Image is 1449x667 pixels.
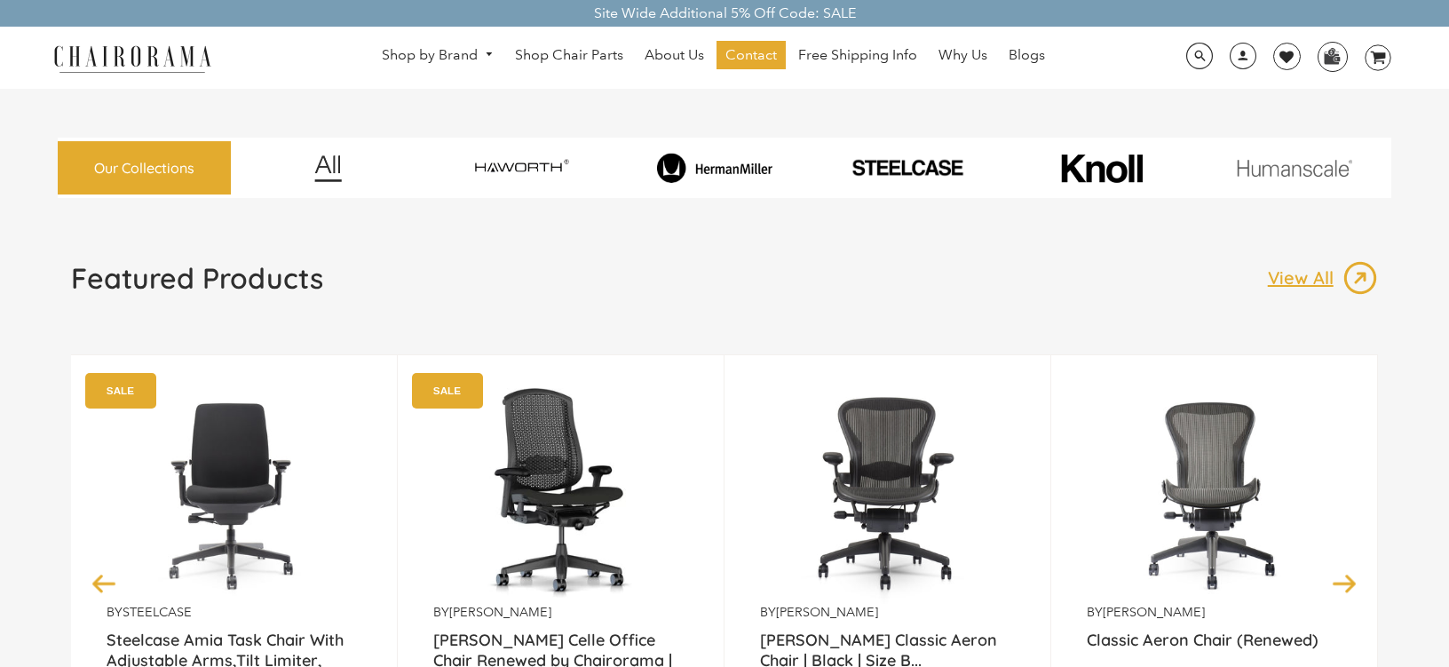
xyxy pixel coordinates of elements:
p: by [760,604,1015,621]
span: Contact [725,46,777,65]
img: image_7_14f0750b-d084-457f-979a-a1ab9f6582c4.png [428,147,614,188]
img: WhatsApp_Image_2024-07-12_at_16.23.01.webp [1318,43,1346,69]
a: [PERSON_NAME] [1103,604,1205,620]
a: [PERSON_NAME] [776,604,878,620]
span: Why Us [938,46,987,65]
img: Herman Miller Celle Office Chair Renewed by Chairorama | Grey - chairorama [433,382,688,604]
a: Contact [717,41,786,69]
text: SALE [433,385,461,396]
span: About Us [645,46,704,65]
a: Amia Chair by chairorama.com Renewed Amia Chair chairorama.com [107,382,361,604]
a: Why Us [930,41,996,69]
a: Free Shipping Info [789,41,926,69]
p: by [107,604,361,621]
img: image_8_173eb7e0-7579-41b4-bc8e-4ba0b8ba93e8.png [622,153,808,182]
img: Herman Miller Classic Aeron Chair | Black | Size B (Renewed) - chairorama [760,382,1015,604]
img: chairorama [44,43,221,74]
a: About Us [636,41,713,69]
a: Shop by Brand [373,42,503,69]
img: image_10_1.png [1021,152,1182,185]
img: image_13.png [1342,260,1378,296]
p: by [433,604,688,621]
h1: Featured Products [71,260,323,296]
img: image_12.png [279,155,377,182]
a: Herman Miller Classic Aeron Chair | Black | Size B (Renewed) - chairorama Herman Miller Classic A... [760,382,1015,604]
span: Shop Chair Parts [515,46,623,65]
a: [PERSON_NAME] [449,604,551,620]
img: image_11.png [1201,159,1388,176]
text: SALE [107,385,134,396]
a: Shop Chair Parts [506,41,632,69]
p: by [1087,604,1342,621]
a: Herman Miller Celle Office Chair Renewed by Chairorama | Grey - chairorama Herman Miller Celle Of... [433,382,688,604]
a: Featured Products [71,260,323,310]
p: View All [1268,266,1342,290]
button: Previous [89,568,120,599]
a: View All [1268,260,1378,296]
button: Next [1329,568,1360,599]
a: Blogs [1000,41,1054,69]
a: Classic Aeron Chair (Renewed) - chairorama Classic Aeron Chair (Renewed) - chairorama [1087,382,1342,604]
img: PHOTO-2024-07-09-00-53-10-removebg-preview.png [814,157,1001,179]
img: Classic Aeron Chair (Renewed) - chairorama [1087,382,1342,604]
nav: DesktopNavigation [297,41,1130,74]
span: Blogs [1009,46,1045,65]
span: Free Shipping Info [798,46,917,65]
a: Steelcase [123,604,192,620]
a: Our Collections [58,141,231,195]
img: Amia Chair by chairorama.com [107,382,361,604]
